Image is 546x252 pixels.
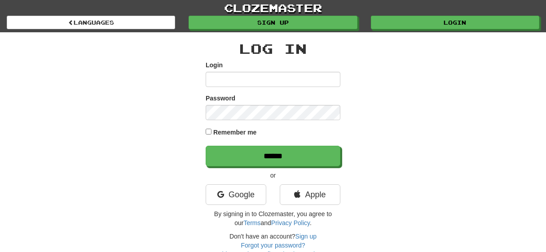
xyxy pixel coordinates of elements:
[295,233,317,240] a: Sign up
[206,61,223,70] label: Login
[206,171,340,180] p: or
[7,16,175,29] a: Languages
[206,209,340,227] p: By signing in to Clozemaster, you agree to our and .
[241,242,305,249] a: Forgot your password?
[280,184,340,205] a: Apple
[189,16,357,29] a: Sign up
[243,219,260,226] a: Terms
[206,94,235,103] label: Password
[271,219,310,226] a: Privacy Policy
[206,184,266,205] a: Google
[206,41,340,56] h2: Log In
[213,128,257,137] label: Remember me
[371,16,539,29] a: Login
